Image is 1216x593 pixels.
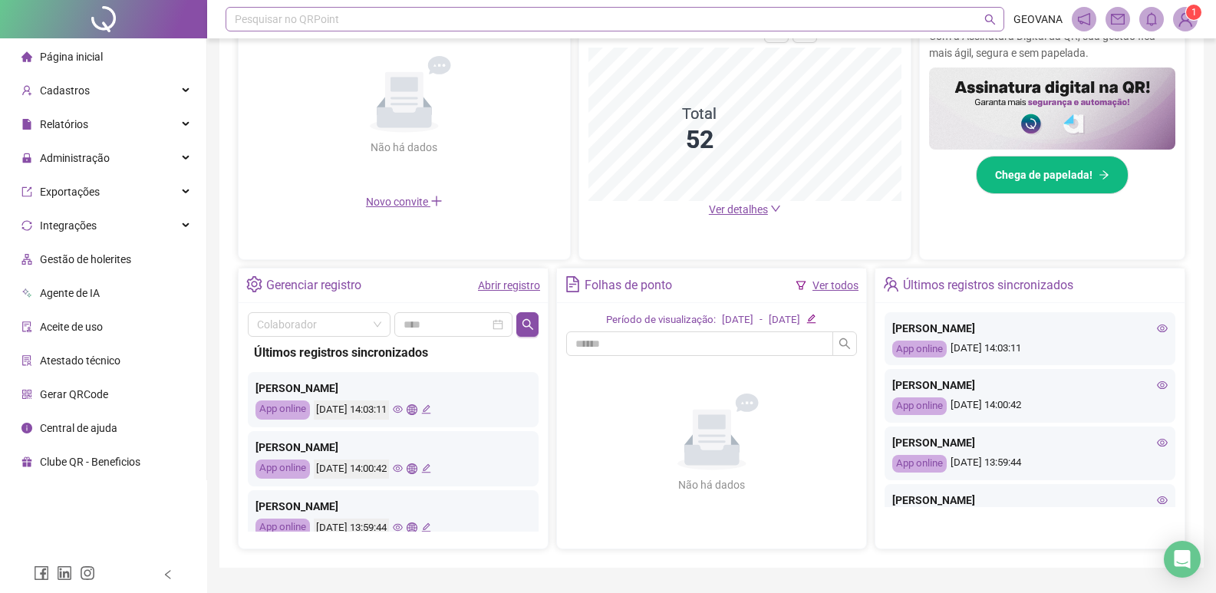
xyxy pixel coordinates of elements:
div: App online [255,400,310,420]
span: instagram [80,565,95,581]
span: Gestão de holerites [40,253,131,265]
span: team [883,276,899,292]
div: Não há dados [641,476,783,493]
div: [DATE] [722,312,753,328]
span: 1 [1191,7,1197,18]
span: search [522,318,534,331]
div: [DATE] 14:00:42 [892,397,1168,415]
div: App online [892,397,947,415]
span: arrow-right [1099,170,1109,180]
span: sync [21,220,32,231]
span: Atestado técnico [40,354,120,367]
span: Agente de IA [40,287,100,299]
div: Gerenciar registro [266,272,361,298]
div: [DATE] 14:03:11 [892,341,1168,358]
div: [PERSON_NAME] [892,320,1168,337]
div: App online [892,341,947,358]
a: Abrir registro [478,279,540,292]
div: App online [892,455,947,473]
span: apartment [21,254,32,265]
button: Chega de papelada! [976,156,1129,194]
a: Ver detalhes down [709,203,781,216]
img: 93960 [1174,8,1197,31]
span: edit [421,404,431,414]
span: eye [393,404,403,414]
span: file-text [565,276,581,292]
span: Relatórios [40,118,88,130]
span: eye [393,463,403,473]
span: Ver detalhes [709,203,768,216]
span: down [770,203,781,214]
span: Clube QR - Beneficios [40,456,140,468]
span: Exportações [40,186,100,198]
span: gift [21,456,32,467]
span: global [407,404,417,414]
div: App online [255,519,310,538]
span: solution [21,355,32,366]
div: [PERSON_NAME] [892,377,1168,394]
span: filter [796,280,806,291]
span: info-circle [21,423,32,433]
span: file [21,119,32,130]
a: Ver todos [812,279,858,292]
div: Open Intercom Messenger [1164,541,1201,578]
span: left [163,569,173,580]
span: mail [1111,12,1125,26]
span: eye [393,522,403,532]
span: Novo convite [366,196,443,208]
span: global [407,522,417,532]
div: [DATE] 13:59:44 [314,519,389,538]
span: plus [430,195,443,207]
span: Integrações [40,219,97,232]
div: [DATE] 13:59:44 [892,455,1168,473]
span: edit [421,463,431,473]
div: [DATE] 14:00:42 [314,460,389,479]
div: [DATE] [769,312,800,328]
span: audit [21,321,32,332]
span: edit [421,522,431,532]
span: Administração [40,152,110,164]
span: search [984,14,996,25]
span: search [839,338,851,350]
span: qrcode [21,389,32,400]
span: eye [1157,495,1168,506]
div: Últimos registros sincronizados [903,272,1073,298]
div: [DATE] 14:03:11 [314,400,389,420]
span: home [21,51,32,62]
span: setting [246,276,262,292]
span: facebook [34,565,49,581]
div: - [760,312,763,328]
sup: Atualize o seu contato no menu Meus Dados [1186,5,1201,20]
div: [PERSON_NAME] [892,492,1168,509]
span: user-add [21,85,32,96]
div: [PERSON_NAME] [892,434,1168,451]
div: Período de visualização: [606,312,716,328]
span: GEOVANA [1013,11,1063,28]
div: Últimos registros sincronizados [254,343,532,362]
span: global [407,463,417,473]
div: [PERSON_NAME] [255,380,531,397]
img: banner%2F02c71560-61a6-44d4-94b9-c8ab97240462.png [929,68,1175,150]
div: App online [255,460,310,479]
span: eye [1157,380,1168,390]
span: export [21,186,32,197]
span: Aceite de uso [40,321,103,333]
div: Não há dados [334,139,475,156]
p: Com a Assinatura Digital da QR, sua gestão fica mais ágil, segura e sem papelada. [929,28,1175,61]
div: Folhas de ponto [585,272,672,298]
span: Central de ajuda [40,422,117,434]
span: bell [1145,12,1158,26]
span: eye [1157,437,1168,448]
span: Cadastros [40,84,90,97]
span: edit [806,314,816,324]
span: Página inicial [40,51,103,63]
span: Chega de papelada! [995,166,1092,183]
span: eye [1157,323,1168,334]
span: lock [21,153,32,163]
span: Gerar QRCode [40,388,108,400]
span: notification [1077,12,1091,26]
div: [PERSON_NAME] [255,498,531,515]
span: linkedin [57,565,72,581]
div: [PERSON_NAME] [255,439,531,456]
